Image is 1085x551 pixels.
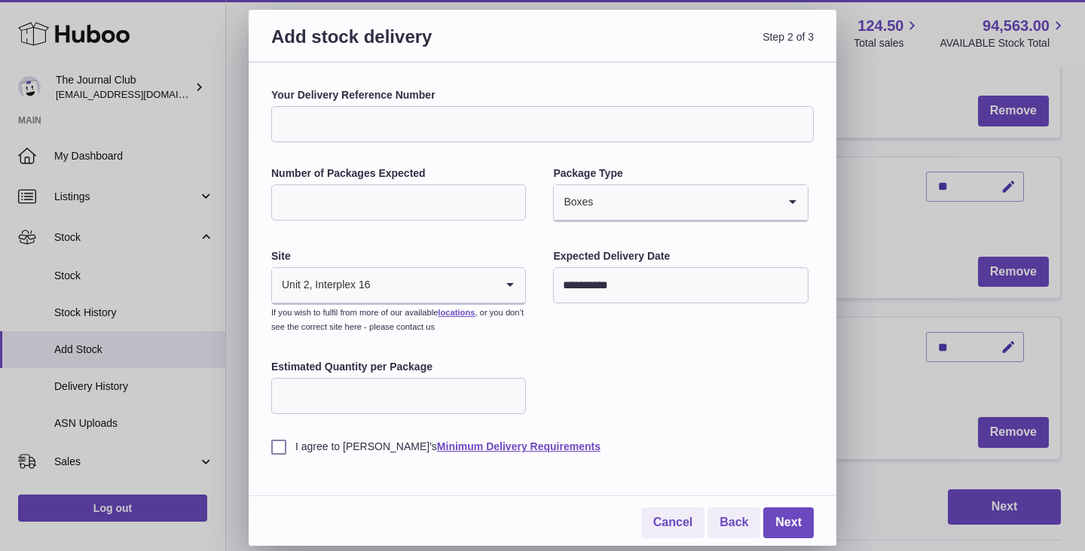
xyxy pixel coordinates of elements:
label: Your Delivery Reference Number [271,88,814,102]
h3: Add stock delivery [271,25,542,66]
span: Boxes [554,185,594,220]
a: Minimum Delivery Requirements [437,440,601,452]
input: Search for option [594,185,777,220]
input: Search for option [371,268,496,303]
span: Step 2 of 3 [542,25,814,66]
div: Search for option [554,185,807,221]
label: Package Type [553,166,808,181]
a: locations [438,308,475,317]
div: Search for option [272,268,525,304]
small: If you wish to fulfil from more of our available , or you don’t see the correct site here - pleas... [271,308,524,331]
a: Back [708,507,760,538]
label: Expected Delivery Date [553,249,808,263]
label: Number of Packages Expected [271,166,526,181]
a: Cancel [641,507,704,538]
span: Unit 2, Interplex 16 [272,268,371,303]
a: Next [763,507,814,538]
label: I agree to [PERSON_NAME]'s [271,440,814,454]
label: Estimated Quantity per Package [271,360,526,374]
label: Site [271,249,526,263]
